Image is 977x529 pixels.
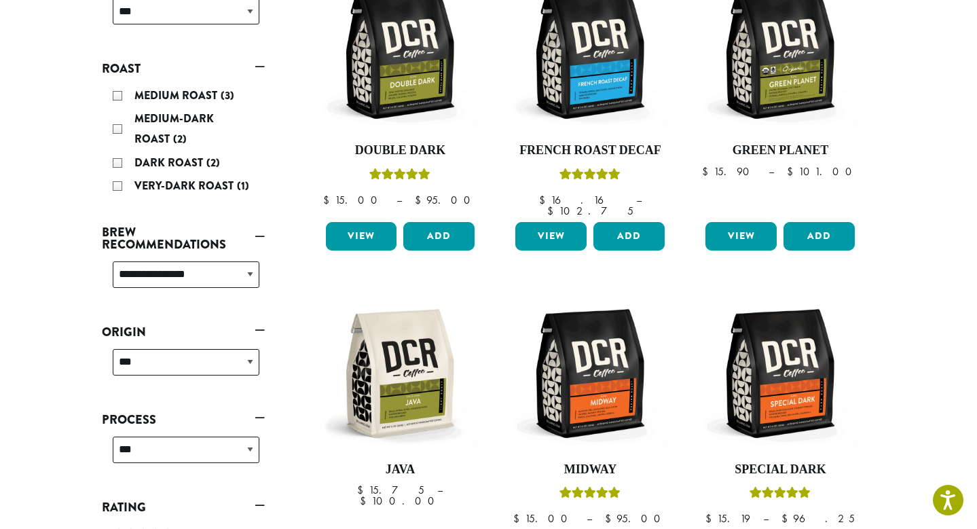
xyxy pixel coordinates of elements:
[515,222,587,251] a: View
[360,494,441,508] bdi: 100.00
[750,485,811,505] div: Rated 5.00 out of 5
[323,193,384,207] bdi: 15.00
[769,164,774,179] span: –
[357,483,369,497] span: $
[134,178,237,194] span: Very-Dark Roast
[102,256,265,304] div: Brew Recommendations
[397,193,402,207] span: –
[102,57,265,80] a: Roast
[784,222,855,251] button: Add
[787,164,798,179] span: $
[559,166,621,187] div: Rated 5.00 out of 5
[134,88,221,103] span: Medium Roast
[705,511,717,526] span: $
[593,222,665,251] button: Add
[702,164,756,179] bdi: 15.90
[102,344,265,392] div: Origin
[322,462,479,477] h4: Java
[102,431,265,479] div: Process
[415,193,477,207] bdi: 95.00
[206,155,220,170] span: (2)
[705,511,750,526] bdi: 15.19
[539,193,623,207] bdi: 16.16
[539,193,551,207] span: $
[512,462,668,477] h4: Midway
[702,164,714,179] span: $
[322,295,479,525] a: Java
[636,193,642,207] span: –
[547,204,633,218] bdi: 102.75
[102,221,265,256] a: Brew Recommendations
[323,193,335,207] span: $
[322,295,478,452] img: DCR-12oz-Java-Stock-scaled.png
[559,485,621,505] div: Rated 5.00 out of 5
[322,143,479,158] h4: Double Dark
[547,204,559,218] span: $
[512,295,668,452] img: DCR-12oz-Midway-Stock-scaled.png
[102,321,265,344] a: Origin
[513,511,574,526] bdi: 15.00
[326,222,397,251] a: View
[173,131,187,147] span: (2)
[360,494,371,508] span: $
[702,143,858,158] h4: Green Planet
[763,511,769,526] span: –
[369,166,430,187] div: Rated 4.50 out of 5
[702,295,858,525] a: Special DarkRated 5.00 out of 5
[102,80,265,204] div: Roast
[587,511,592,526] span: –
[512,143,668,158] h4: French Roast Decaf
[702,462,858,477] h4: Special Dark
[437,483,443,497] span: –
[781,511,793,526] span: $
[781,511,855,526] bdi: 96.25
[702,295,858,452] img: DCR-12oz-Special-Dark-Stock-scaled.png
[605,511,667,526] bdi: 95.00
[513,511,525,526] span: $
[221,88,234,103] span: (3)
[357,483,424,497] bdi: 15.75
[403,222,475,251] button: Add
[512,295,668,525] a: MidwayRated 5.00 out of 5
[102,408,265,431] a: Process
[102,496,265,519] a: Rating
[605,511,616,526] span: $
[134,111,214,147] span: Medium-Dark Roast
[237,178,249,194] span: (1)
[134,155,206,170] span: Dark Roast
[705,222,777,251] a: View
[415,193,426,207] span: $
[787,164,858,179] bdi: 101.00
